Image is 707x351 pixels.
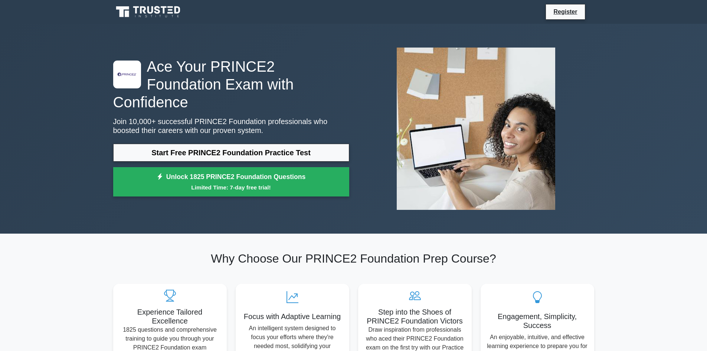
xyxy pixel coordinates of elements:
[549,7,582,16] a: Register
[113,144,349,162] a: Start Free PRINCE2 Foundation Practice Test
[119,308,221,325] h5: Experience Tailored Excellence
[113,117,349,135] p: Join 10,000+ successful PRINCE2 Foundation professionals who boosted their careers with our prove...
[487,312,588,330] h5: Engagement, Simplicity, Success
[113,251,594,266] h2: Why Choose Our PRINCE2 Foundation Prep Course?
[242,312,343,321] h5: Focus with Adaptive Learning
[364,308,466,325] h5: Step into the Shoes of PRINCE2 Foundation Victors
[122,183,340,192] small: Limited Time: 7-day free trial!
[113,58,349,111] h1: Ace Your PRINCE2 Foundation Exam with Confidence
[113,167,349,197] a: Unlock 1825 PRINCE2 Foundation QuestionsLimited Time: 7-day free trial!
